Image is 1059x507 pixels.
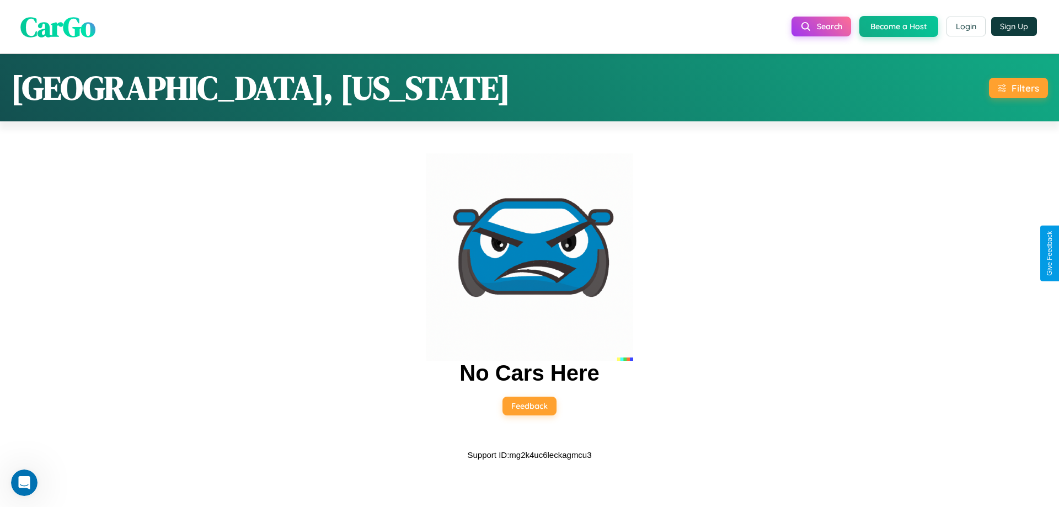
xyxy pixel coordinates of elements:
h1: [GEOGRAPHIC_DATA], [US_STATE] [11,65,510,110]
button: Filters [989,78,1048,98]
h2: No Cars Here [459,361,599,386]
button: Feedback [502,397,557,415]
div: Give Feedback [1046,231,1053,276]
span: CarGo [20,7,95,45]
p: Support ID: mg2k4uc6leckagmcu3 [467,447,591,462]
button: Sign Up [991,17,1037,36]
button: Become a Host [859,16,938,37]
iframe: Intercom live chat [11,469,38,496]
div: Filters [1012,82,1039,94]
button: Login [946,17,986,36]
img: car [426,153,633,361]
span: Search [817,22,842,31]
button: Search [791,17,851,36]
